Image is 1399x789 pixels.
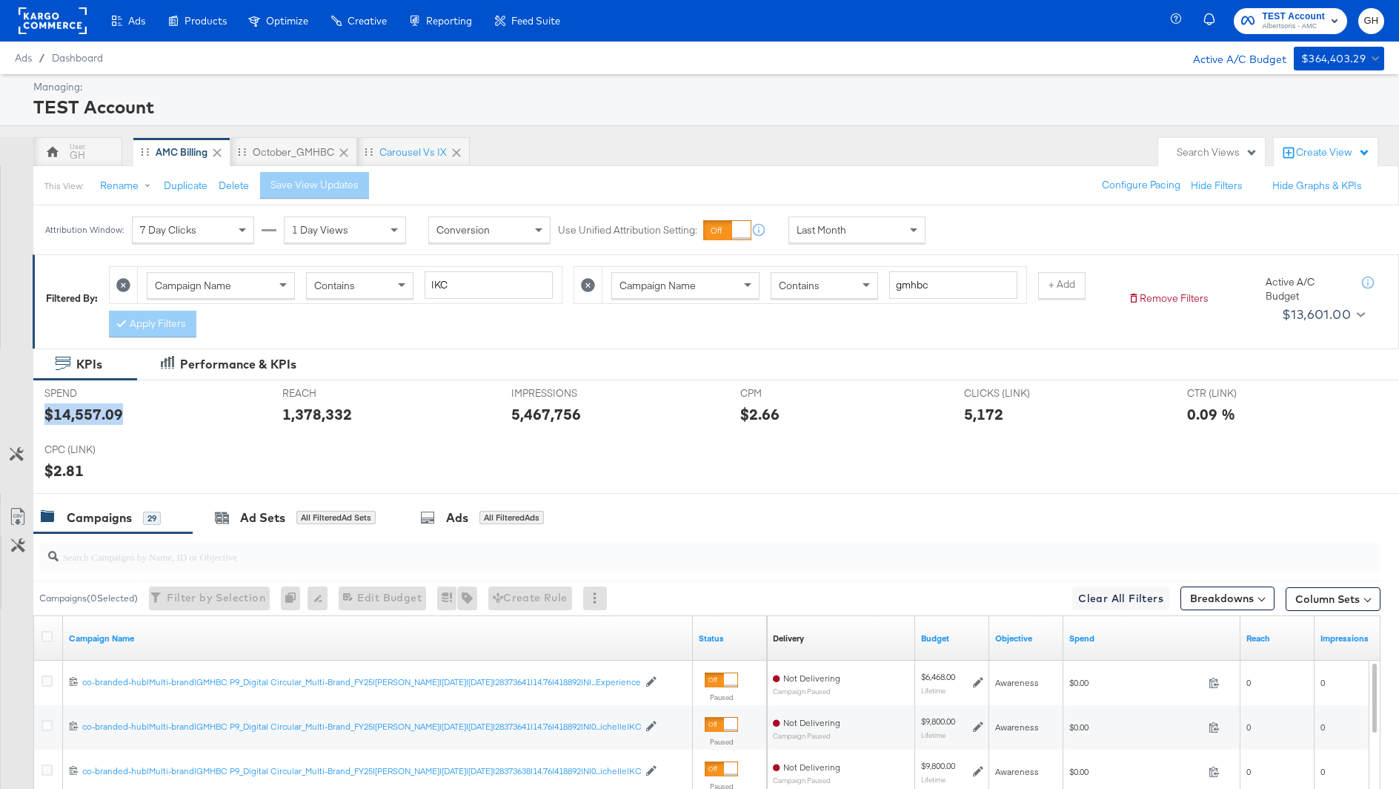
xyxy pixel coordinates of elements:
span: Awareness [995,677,1039,688]
span: Albertsons - AMC [1262,21,1325,33]
div: Create View [1296,145,1370,160]
span: Ads [128,15,145,27]
div: Filtered By: [46,291,98,306]
span: / [32,52,52,64]
a: The number of times your ad was served. On mobile apps an ad is counted as served the first time ... [1320,633,1383,644]
a: co-branded-hub|Multi-brand|GMHBC P9_Digital Circular_Multi-Brand_FY25|[PERSON_NAME]|[DATE]|[DATE]... [82,765,638,778]
div: $6,468.00 [921,671,955,683]
button: GH [1358,8,1384,34]
button: Hide Graphs & KPIs [1272,179,1362,193]
span: Awareness [995,766,1039,777]
span: CPM [740,386,851,400]
div: Active A/C Budget [1177,47,1286,69]
span: Creative [348,15,387,27]
span: Contains [314,279,355,292]
a: The total amount spent to date. [1069,633,1234,644]
span: GH [1364,13,1378,30]
span: CTR (LINK) [1187,386,1298,400]
div: GH [70,148,85,162]
span: Clear All Filters [1078,590,1163,608]
button: Delete [219,179,249,193]
div: $9,800.00 [921,716,955,727]
div: Search Views [1177,145,1257,159]
div: October_GMHBC [253,145,334,159]
a: Shows the current state of your Ad Campaign. [699,633,761,644]
span: $0.00 [1069,722,1203,733]
span: 0 [1246,677,1251,688]
div: co-branded-hub|Multi-brand|GMHBC P9_Digital Circular_Multi-Brand_FY25|[PERSON_NAME]|[DATE]|[DATE]... [82,721,638,733]
sub: Lifetime [921,730,946,739]
label: Paused [705,693,738,702]
div: TEST Account [33,94,1380,119]
div: 0.09 % [1187,403,1235,425]
span: 0 [1320,722,1325,733]
div: $13,601.00 [1282,303,1351,326]
a: co-branded-hub|Multi-brand|GMHBC P9_Digital Circular_Multi-Brand_FY25|[PERSON_NAME]|[DATE]|[DATE]... [82,676,638,689]
span: Conversion [436,223,490,237]
span: $0.00 [1069,766,1203,777]
sub: Campaign Paused [773,687,840,696]
div: 29 [143,512,161,525]
div: Managing: [33,80,1380,94]
div: $2.81 [44,460,84,481]
span: Contains [779,279,820,292]
a: The number of people your ad was served to. [1246,633,1309,644]
span: 0 [1320,766,1325,777]
span: Optimize [266,15,308,27]
span: Campaign Name [619,279,696,292]
div: Ad Sets [240,509,285,526]
button: Breakdowns [1180,587,1275,610]
div: $9,800.00 [921,760,955,772]
a: Dashboard [52,52,103,64]
span: Last Month [797,223,846,237]
input: Enter a search term [425,271,553,299]
span: 0 [1246,766,1251,777]
button: Remove Filters [1128,291,1209,306]
div: Ads [446,509,468,526]
div: $14,557.09 [44,403,123,425]
div: Performance & KPIs [180,356,296,373]
sub: Campaign Paused [773,776,840,785]
div: All Filtered Ad Sets [296,511,376,524]
div: Active A/C Budget [1266,275,1347,303]
button: $13,601.00 [1276,303,1368,326]
div: 5,172 [964,403,1003,425]
button: Clear All Filters [1072,587,1169,610]
div: Campaigns ( 0 Selected) [39,592,138,605]
div: Campaigns [67,509,132,526]
span: Reporting [426,15,472,27]
button: Configure Pacing [1091,172,1191,199]
div: Carousel vs IX [379,145,447,159]
button: $364,403.29 [1294,47,1384,70]
div: Drag to reorder tab [365,148,373,156]
label: Paused [705,737,738,747]
button: Duplicate [164,179,207,193]
div: Delivery [773,633,804,644]
button: + Add [1038,272,1086,299]
div: Drag to reorder tab [238,148,246,156]
div: This View: [44,180,84,192]
label: Use Unified Attribution Setting: [558,223,697,237]
button: TEST AccountAlbertsons - AMC [1234,8,1347,34]
sub: Lifetime [921,775,946,784]
span: Campaign Name [155,279,231,292]
a: Reflects the ability of your Ad Campaign to achieve delivery based on ad states, schedule and bud... [773,633,804,644]
div: Attribution Window: [44,225,124,235]
span: Products [185,15,227,27]
div: Drag to reorder tab [141,148,149,156]
span: $0.00 [1069,677,1203,688]
span: 0 [1320,677,1325,688]
span: SPEND [44,386,156,400]
span: Not Delivering [783,717,840,728]
sub: Lifetime [921,686,946,695]
div: $2.66 [740,403,780,425]
span: Not Delivering [783,762,840,773]
span: Ads [15,52,32,64]
a: Your campaign's objective. [995,633,1057,644]
button: Hide Filters [1191,179,1243,193]
div: AMC Billing [156,145,207,159]
span: REACH [282,386,393,400]
span: CLICKS (LINK) [964,386,1075,400]
span: TEST Account [1262,9,1325,24]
